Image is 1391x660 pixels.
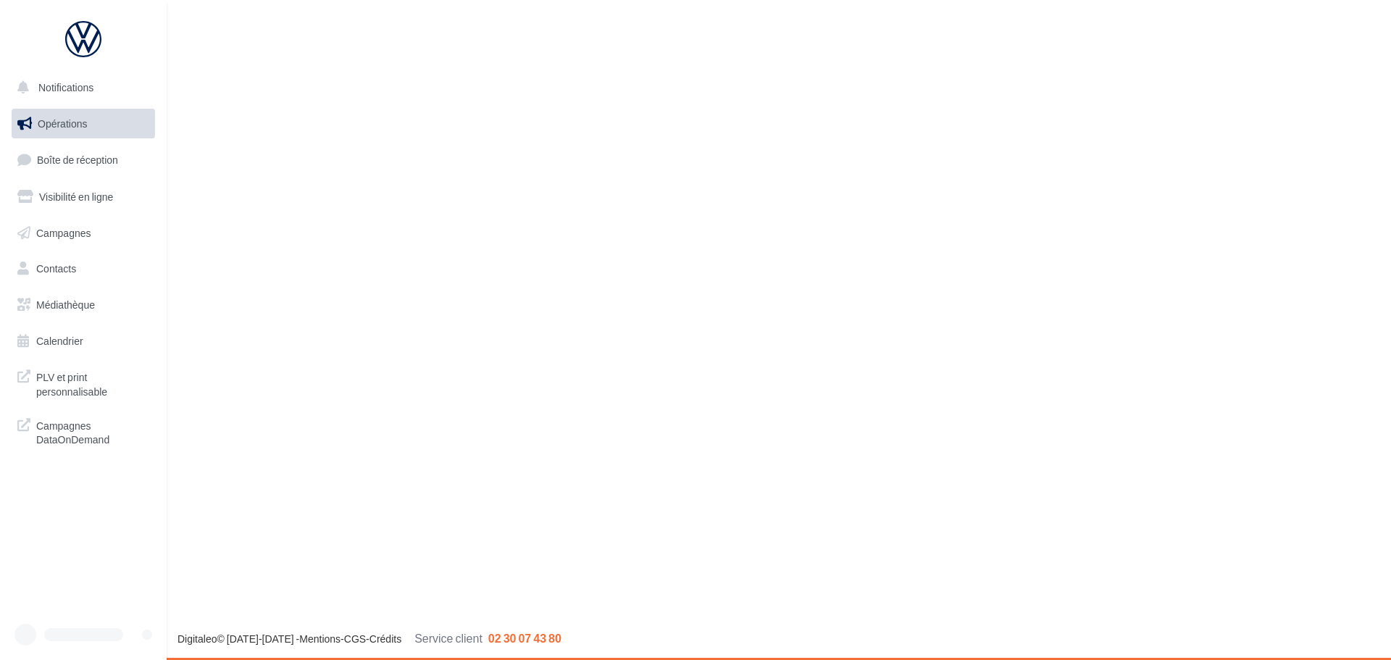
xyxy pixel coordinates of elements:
a: Visibilité en ligne [9,182,158,212]
a: Crédits [369,632,401,645]
span: Calendrier [36,335,83,347]
span: Opérations [38,117,87,130]
a: Campagnes [9,218,158,248]
span: Notifications [38,81,93,93]
a: Mentions [299,632,341,645]
span: © [DATE]-[DATE] - - - [177,632,561,645]
a: PLV et print personnalisable [9,362,158,404]
span: Campagnes [36,226,91,238]
span: 02 30 07 43 80 [488,631,561,645]
a: Boîte de réception [9,144,158,175]
span: Médiathèque [36,298,95,311]
a: Calendrier [9,326,158,356]
a: CGS [344,632,366,645]
span: Campagnes DataOnDemand [36,416,149,447]
a: Contacts [9,254,158,284]
button: Notifications [9,72,152,103]
a: Médiathèque [9,290,158,320]
a: Opérations [9,109,158,139]
span: Boîte de réception [37,154,118,166]
span: PLV et print personnalisable [36,367,149,398]
span: Contacts [36,262,76,275]
span: Visibilité en ligne [39,191,113,203]
a: Digitaleo [177,632,217,645]
span: Service client [414,631,483,645]
a: Campagnes DataOnDemand [9,410,158,453]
